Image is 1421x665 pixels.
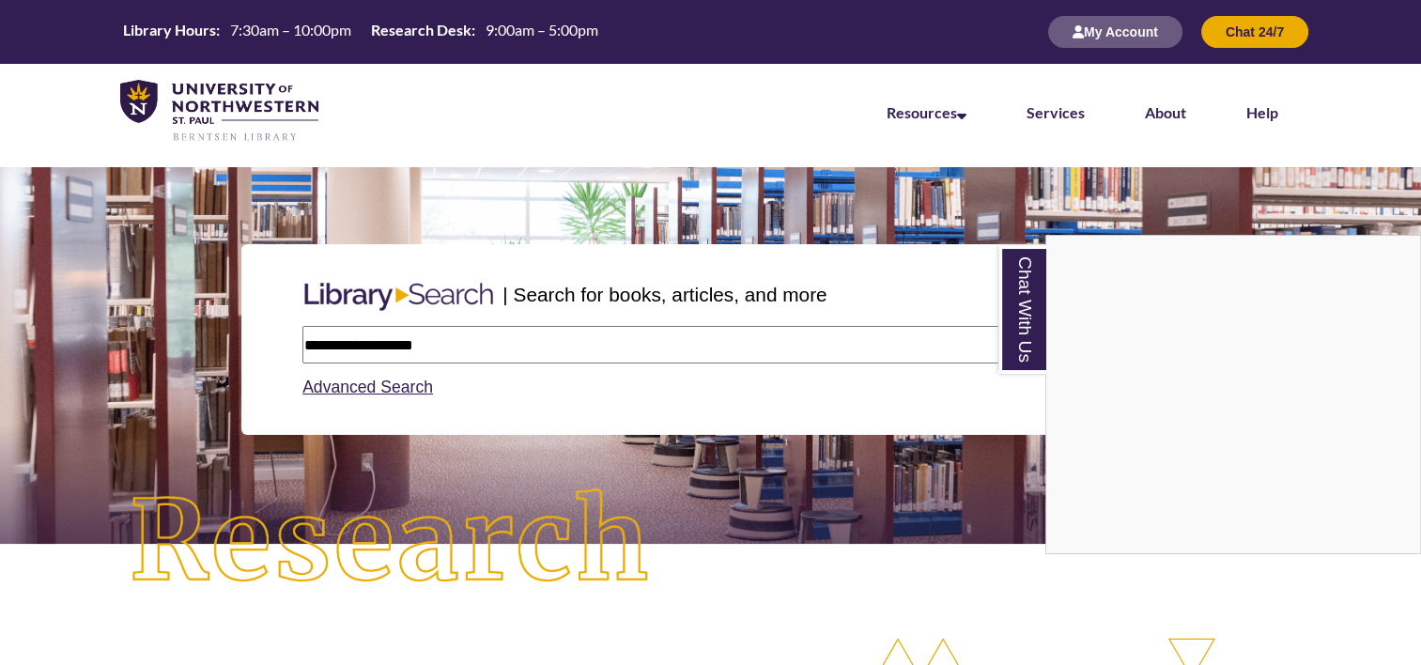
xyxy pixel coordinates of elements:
img: UNWSP Library Logo [120,80,318,143]
div: Chat With Us [1045,235,1421,554]
a: Resources [887,103,966,121]
a: Help [1246,103,1278,121]
iframe: Chat Widget [1046,236,1420,553]
a: Services [1027,103,1085,121]
a: About [1145,103,1186,121]
a: Chat With Us [998,245,1046,374]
